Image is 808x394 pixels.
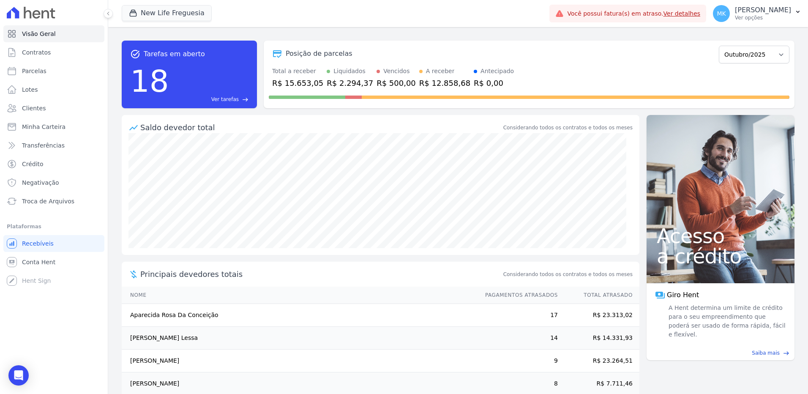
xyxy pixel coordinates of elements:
[22,258,55,266] span: Conta Hent
[122,287,477,304] th: Nome
[3,254,104,271] a: Conta Hent
[3,81,104,98] a: Lotes
[3,100,104,117] a: Clientes
[3,63,104,79] a: Parcelas
[22,48,51,57] span: Contratos
[558,350,639,372] td: R$ 23.264,51
[122,304,477,327] td: Aparecida Rosa Da Conceição
[211,96,239,103] span: Ver tarefas
[130,59,169,103] div: 18
[144,49,205,59] span: Tarefas em aberto
[652,349,789,357] a: Saiba mais east
[657,246,784,266] span: a crédito
[383,67,409,76] div: Vencidos
[3,156,104,172] a: Crédito
[22,30,56,38] span: Visão Geral
[717,11,726,16] span: MK
[503,271,633,278] span: Considerando todos os contratos e todos os meses
[377,77,416,89] div: R$ 500,00
[419,77,470,89] div: R$ 12.858,68
[3,193,104,210] a: Troca de Arquivos
[735,14,791,21] p: Ver opções
[477,350,558,372] td: 9
[22,197,74,205] span: Troca de Arquivos
[22,178,59,187] span: Negativação
[22,85,38,94] span: Lotes
[272,77,323,89] div: R$ 15.653,05
[752,349,780,357] span: Saiba mais
[657,226,784,246] span: Acesso
[22,141,65,150] span: Transferências
[3,44,104,61] a: Contratos
[7,222,101,232] div: Plataformas
[122,350,477,372] td: [PERSON_NAME]
[3,118,104,135] a: Minha Carteira
[22,239,54,248] span: Recebíveis
[22,67,46,75] span: Parcelas
[172,96,248,103] a: Ver tarefas east
[242,96,248,103] span: east
[558,287,639,304] th: Total Atrasado
[426,67,455,76] div: A receber
[503,124,633,131] div: Considerando todos os contratos e todos os meses
[3,25,104,42] a: Visão Geral
[480,67,514,76] div: Antecipado
[327,77,373,89] div: R$ 2.294,37
[706,2,808,25] button: MK [PERSON_NAME] Ver opções
[130,49,140,59] span: task_alt
[477,304,558,327] td: 17
[140,268,502,280] span: Principais devedores totais
[8,365,29,386] div: Open Intercom Messenger
[286,49,352,59] div: Posição de parcelas
[3,137,104,154] a: Transferências
[122,327,477,350] td: [PERSON_NAME] Lessa
[558,327,639,350] td: R$ 14.331,93
[333,67,366,76] div: Liquidados
[122,5,212,21] button: New Life Freguesia
[735,6,791,14] p: [PERSON_NAME]
[667,290,699,300] span: Giro Hent
[272,67,323,76] div: Total a receber
[667,304,786,339] span: A Hent determina um limite de crédito para o seu empreendimento que poderá ser usado de forma ráp...
[477,327,558,350] td: 14
[567,9,700,18] span: Você possui fatura(s) em atraso.
[22,160,44,168] span: Crédito
[3,235,104,252] a: Recebíveis
[783,350,789,356] span: east
[474,77,514,89] div: R$ 0,00
[663,10,701,17] a: Ver detalhes
[22,123,66,131] span: Minha Carteira
[140,122,502,133] div: Saldo devedor total
[3,174,104,191] a: Negativação
[22,104,46,112] span: Clientes
[477,287,558,304] th: Pagamentos Atrasados
[558,304,639,327] td: R$ 23.313,02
